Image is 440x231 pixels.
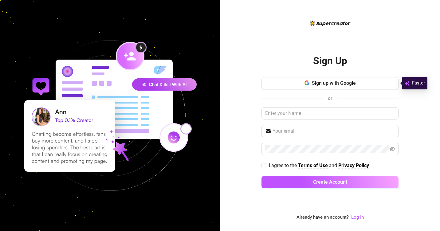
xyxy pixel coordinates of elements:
input: Enter your Name [261,107,399,119]
button: Create Account [261,176,399,188]
img: logo-BBDzfeDw.svg [310,21,351,26]
button: Sign up with Google [261,77,399,89]
a: Terms of Use [298,162,328,169]
span: Sign up with Google [312,80,356,86]
strong: Terms of Use [298,162,328,168]
span: eye-invisible [390,147,395,151]
img: svg%3e [405,80,410,87]
a: Log In [351,214,364,221]
h2: Sign Up [313,55,347,67]
span: Faster [412,80,425,87]
span: and [329,162,338,168]
strong: Privacy Policy [338,162,369,168]
span: Create Account [313,179,347,185]
img: signup-background-D0MIrEPF.svg [4,9,216,222]
input: Your email [273,127,395,135]
span: Already have an account? [297,214,349,221]
a: Privacy Policy [338,162,369,169]
span: I agree to the [269,162,298,168]
span: or [328,96,332,101]
a: Log In [351,214,364,220]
